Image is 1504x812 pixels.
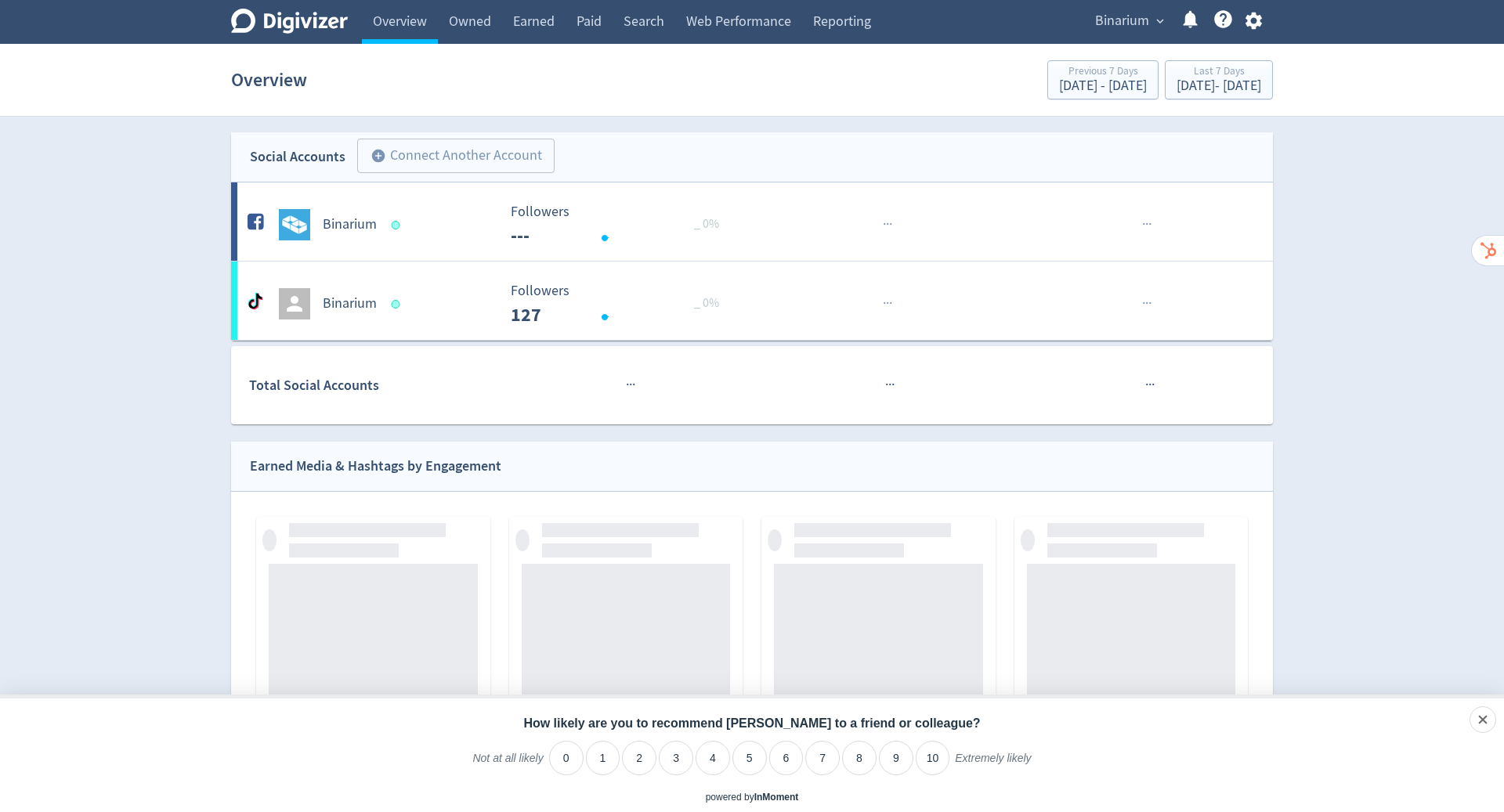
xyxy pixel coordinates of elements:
a: Binarium Followers --- _ 0% Followers 127 ······ [231,262,1273,340]
img: Binarium undefined [279,209,310,240]
div: powered by inmoment [706,791,799,804]
span: Data last synced: 21 Sep 2025, 3:01pm (AEST) [392,221,405,229]
a: InMoment [754,792,799,803]
span: · [1148,375,1151,395]
span: · [889,294,892,313]
li: 3 [659,741,693,775]
li: 6 [769,741,804,775]
div: [DATE] - [DATE] [1059,79,1147,93]
span: _ 0% [694,295,719,311]
span: · [632,375,635,395]
div: Social Accounts [250,146,345,168]
a: Connect Another Account [345,141,555,173]
li: 9 [879,741,913,775]
span: · [629,375,632,395]
span: · [891,375,895,395]
span: · [1145,215,1148,234]
li: 5 [732,741,767,775]
label: Extremely likely [955,751,1031,778]
li: 2 [622,741,656,775]
svg: Followers --- [503,283,738,325]
div: Total Social Accounts [249,374,499,397]
span: · [886,215,889,234]
span: · [1142,294,1145,313]
span: · [1142,215,1145,234]
span: Binarium [1095,9,1149,34]
span: · [1145,375,1148,395]
div: [DATE] - [DATE] [1177,79,1261,93]
button: Binarium [1090,9,1168,34]
span: · [1151,375,1155,395]
li: 8 [842,741,877,775]
li: 4 [696,741,730,775]
button: Previous 7 Days[DATE] - [DATE] [1047,60,1159,99]
button: Last 7 Days[DATE]- [DATE] [1165,60,1273,99]
span: · [1148,215,1151,234]
span: · [626,375,629,395]
label: Not at all likely [472,751,543,778]
span: · [883,215,886,234]
div: Last 7 Days [1177,66,1261,79]
li: 0 [549,741,584,775]
li: 10 [916,741,950,775]
span: Data last synced: 22 Sep 2025, 4:02am (AEST) [392,300,405,309]
svg: Followers --- [503,204,738,246]
div: Previous 7 Days [1059,66,1147,79]
span: · [888,375,891,395]
span: expand_more [1153,14,1167,28]
h1: Overview [231,55,307,105]
span: · [889,215,892,234]
span: · [1145,294,1148,313]
a: Binarium undefinedBinarium Followers --- Followers --- _ 0%······ [231,182,1273,261]
h5: Binarium [323,294,377,313]
span: · [886,294,889,313]
span: · [1148,294,1151,313]
span: · [883,294,886,313]
span: _ 0% [694,216,719,232]
div: Close survey [1470,706,1496,733]
li: 1 [586,741,620,775]
button: Connect Another Account [357,139,555,173]
span: add_circle [371,148,386,164]
div: Earned Media & Hashtags by Engagement [250,455,501,478]
li: 7 [805,741,840,775]
h5: Binarium [323,215,377,234]
span: · [885,375,888,395]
